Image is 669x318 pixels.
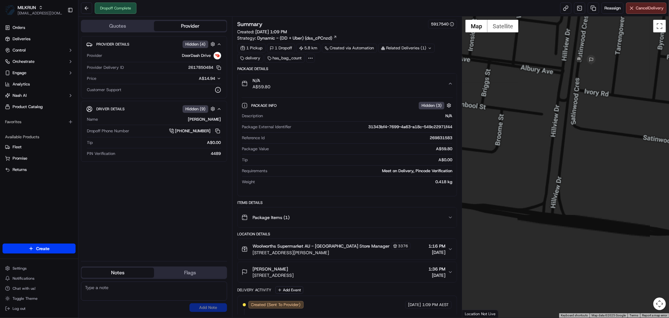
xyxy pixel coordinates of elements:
[3,45,76,55] button: Control
[419,101,453,109] button: Hidden (3)
[13,104,43,110] span: Product Catalog
[5,144,73,150] a: Fleet
[242,124,292,130] span: Package External Identifier
[398,244,408,249] span: 3376
[13,47,26,53] span: Control
[3,3,65,18] button: MILKRUNMILKRUN[EMAIL_ADDRESS][DOMAIN_NAME]
[242,113,263,119] span: Description
[87,151,115,156] span: PIN Verification
[3,34,76,44] a: Deliveries
[36,245,50,252] span: Create
[87,65,124,70] span: Provider Delivery ID
[3,79,76,89] a: Analytics
[5,167,73,173] a: Returns
[242,157,248,163] span: Tip
[428,249,445,255] span: [DATE]
[3,90,76,101] button: Nash AI
[238,207,457,228] button: Package Items (1)
[237,232,457,237] div: Location Details
[82,268,154,278] button: Notes
[18,4,36,11] button: MILKRUN
[5,156,73,161] a: Promise
[431,21,454,27] button: 5917540
[378,44,435,52] div: Related Deliveries (1)
[13,306,25,311] span: Log out
[561,313,588,318] button: Keyboard shortcuts
[626,3,666,14] button: CancelDelivery
[87,76,96,81] span: Price
[253,84,271,90] span: A$59.80
[322,44,377,52] a: Created via Automation
[237,35,337,41] div: Strategy:
[238,239,457,260] button: Woolworths Supermarket AU - [GEOGRAPHIC_DATA] Store Manager3376[STREET_ADDRESS][PERSON_NAME]1:16 ...
[253,214,290,221] span: Package Items ( 1 )
[237,44,266,52] div: 1 Pickup
[3,165,76,175] button: Returns
[3,102,76,112] a: Product Catalog
[169,128,221,134] a: [PHONE_NUMBER]
[252,103,278,108] span: Package Info
[258,179,452,185] div: 0.418 kg
[13,59,35,64] span: Orchestrate
[253,77,271,84] span: N/A
[95,140,221,145] div: A$0.00
[13,93,27,98] span: Nash AI
[3,117,76,127] div: Favorites
[428,243,445,249] span: 1:16 PM
[13,81,30,87] span: Analytics
[602,3,624,14] button: Reassign
[13,167,27,173] span: Returns
[166,76,221,81] button: A$14.94
[13,144,22,150] span: Fleet
[3,284,76,293] button: Chat with us!
[237,29,287,35] span: Created:
[604,5,621,11] span: Reassign
[3,57,76,67] button: Orchestrate
[96,107,125,112] span: Driver Details
[428,266,445,272] span: 1:36 PM
[592,314,626,317] span: Map data ©2025 Google
[422,302,449,308] span: 1:09 PM AEST
[13,70,26,76] span: Engage
[253,272,294,278] span: [STREET_ADDRESS]
[5,5,15,15] img: MILKRUN
[258,35,337,41] a: Dynamic - (DD + Uber) (dss_cPCnzd)
[256,29,287,35] span: [DATE] 1:09 PM
[3,68,76,78] button: Engage
[408,302,421,308] span: [DATE]
[87,87,121,93] span: Customer Support
[268,135,452,141] div: 269831583
[237,288,272,293] div: Delivery Activity
[185,106,205,112] span: Hidden ( 9 )
[100,117,221,122] div: [PERSON_NAME]
[636,5,664,11] span: Cancel Delivery
[188,65,221,70] button: 2617850484
[13,25,25,30] span: Orders
[13,296,38,301] span: Toggle Theme
[214,52,221,59] img: doordash_logo_v2.png
[272,146,452,152] div: A$59.80
[175,128,211,134] span: [PHONE_NUMBER]
[251,302,301,308] span: Created (Sent To Provider)
[3,264,76,273] button: Settings
[242,146,269,152] span: Package Value
[653,20,666,32] button: Toggle fullscreen view
[182,53,211,58] span: DoorDash Drive
[87,117,98,122] span: Name
[3,294,76,303] button: Toggle Theme
[183,105,217,113] button: Hidden (9)
[242,179,255,185] span: Weight
[87,53,102,58] span: Provider
[86,39,222,49] button: Provider DetailsHidden (4)
[3,304,76,313] button: Log out
[242,168,268,174] span: Requirements
[238,94,457,196] div: N/AA$59.80
[487,20,518,32] button: Show satellite imagery
[265,54,305,63] div: has_bag_count
[422,103,442,108] span: Hidden ( 3 )
[237,66,457,71] div: Package Details
[3,244,76,254] button: Create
